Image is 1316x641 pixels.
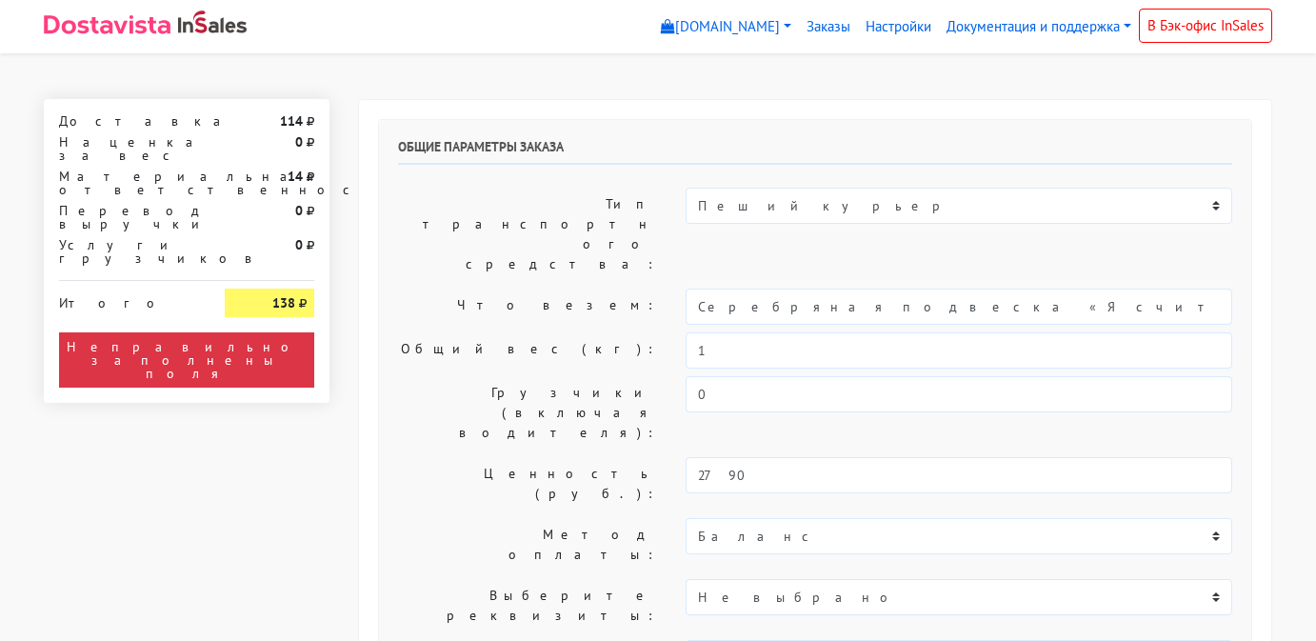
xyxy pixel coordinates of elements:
strong: 0 [295,202,303,219]
label: Ценность (руб.): [384,457,671,511]
a: В Бэк-офис InSales [1139,9,1272,43]
h6: Общие параметры заказа [398,139,1232,165]
img: Dostavista - срочная курьерская служба доставки [44,15,170,34]
strong: 114 [280,112,303,130]
a: Настройки [858,9,939,46]
a: [DOMAIN_NAME] [653,9,799,46]
div: Услуги грузчиков [45,238,210,265]
div: Перевод выручки [45,204,210,230]
strong: 0 [295,133,303,150]
div: Наценка за вес [45,135,210,162]
strong: 14 [288,168,303,185]
div: Доставка [45,114,210,128]
label: Выберите реквизиты: [384,579,671,632]
div: Материальная ответственность [45,170,210,196]
div: Итого [59,289,196,310]
label: Метод оплаты: [384,518,671,571]
strong: 0 [295,236,303,253]
div: Неправильно заполнены поля [59,332,314,388]
label: Общий вес (кг): [384,332,671,369]
label: Грузчики (включая водителя): [384,376,671,450]
strong: 138 [272,294,295,311]
label: Что везем: [384,289,671,325]
label: Тип транспортного средства: [384,188,671,281]
a: Заказы [799,9,858,46]
a: Документация и поддержка [939,9,1139,46]
img: InSales [178,10,247,33]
